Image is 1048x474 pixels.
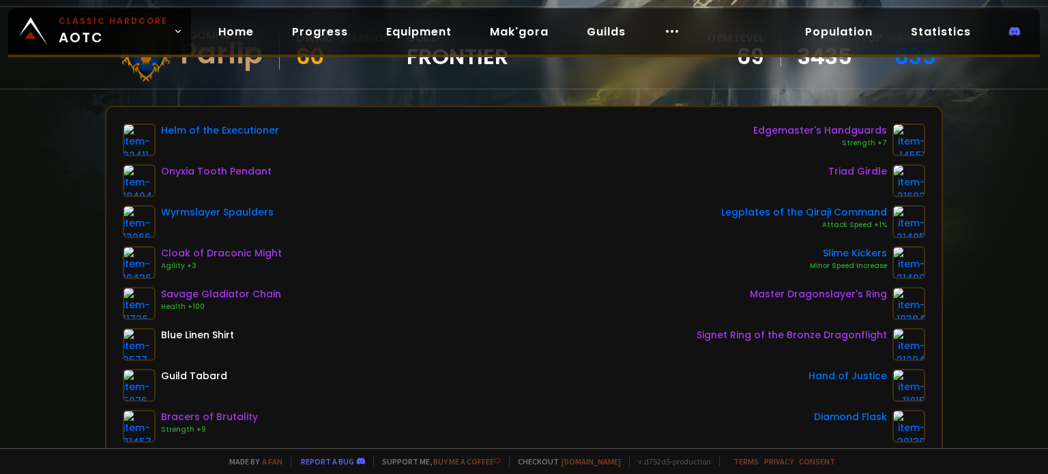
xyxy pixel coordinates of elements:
[161,410,258,424] div: Bracers of Brutality
[697,328,887,342] div: Signet Ring of the Bronze Dragonflight
[433,456,501,466] a: Buy me a coffee
[629,456,711,466] span: v. d752d5 - production
[161,424,258,435] div: Strength +9
[407,29,508,67] div: guild
[750,287,887,301] div: Master Dragonslayer's Ring
[123,410,156,443] img: item-21457
[375,18,463,46] a: Equipment
[59,15,168,48] span: AOTC
[892,164,925,197] img: item-21692
[576,18,637,46] a: Guilds
[721,220,887,231] div: Attack Speed +1%
[809,369,887,383] div: Hand of Justice
[161,328,234,342] div: Blue Linen Shirt
[123,123,156,156] img: item-22411
[161,246,282,261] div: Cloak of Draconic Might
[892,410,925,443] img: item-20130
[753,138,887,149] div: Strength +7
[814,410,887,424] div: Diamond Flask
[721,205,887,220] div: Legplates of the Qiraji Command
[892,123,925,156] img: item-14551
[281,18,359,46] a: Progress
[509,456,621,466] span: Checkout
[123,328,156,361] img: item-2577
[892,369,925,402] img: item-11815
[828,164,887,179] div: Triad Girdle
[161,123,279,138] div: Helm of the Executioner
[900,18,982,46] a: Statistics
[764,456,794,466] a: Privacy
[810,246,887,261] div: Slime Kickers
[180,44,263,64] div: Parlip
[892,246,925,279] img: item-21490
[798,46,852,67] a: 3435
[161,369,227,383] div: Guild Tabard
[161,205,274,220] div: Wyrmslayer Spaulders
[407,46,508,67] span: Frontier
[479,18,559,46] a: Mak'gora
[161,261,282,271] div: Agility +3
[161,301,281,312] div: Health +100
[753,123,887,138] div: Edgemaster's Handguards
[301,456,354,466] a: Report a bug
[8,8,191,55] a: Classic HardcoreAOTC
[810,261,887,271] div: Minor Speed Increase
[123,164,156,197] img: item-18404
[733,456,759,466] a: Terms
[123,287,156,320] img: item-11726
[794,18,884,46] a: Population
[892,328,925,361] img: item-21204
[123,205,156,238] img: item-13066
[799,456,835,466] a: Consent
[221,456,282,466] span: Made by
[123,246,156,279] img: item-19436
[262,456,282,466] a: a fan
[207,18,265,46] a: Home
[59,15,168,27] small: Classic Hardcore
[161,164,272,179] div: Onyxia Tooth Pendant
[373,456,501,466] span: Support me,
[123,369,156,402] img: item-5976
[892,205,925,238] img: item-21495
[562,456,621,466] a: [DOMAIN_NAME]
[161,287,281,301] div: Savage Gladiator Chain
[892,287,925,320] img: item-19384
